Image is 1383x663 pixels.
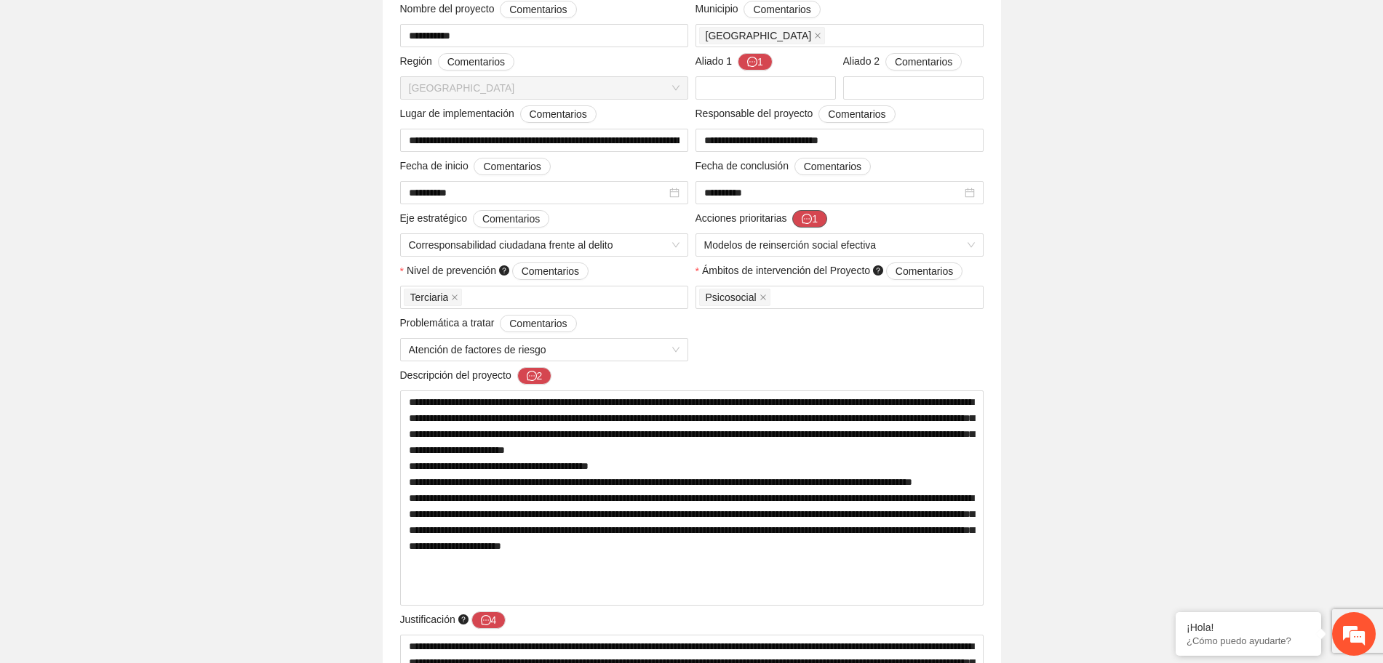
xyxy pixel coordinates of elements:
[509,316,567,331] span: Comentarios
[843,53,962,71] span: Aliado 2
[753,1,810,17] span: Comentarios
[471,611,506,629] button: Justificación question-circle
[509,1,567,17] span: Comentarios
[792,210,827,228] button: Acciones prioritarias
[7,397,277,448] textarea: Escriba su mensaje y pulse “Intro”
[458,614,469,624] span: question-circle
[500,315,576,332] button: Problemática a tratar
[407,262,589,280] span: Nivel de prevención
[451,294,458,301] span: close
[409,234,679,256] span: Corresponsabilidad ciudadana frente al delito
[84,194,201,341] span: Estamos en línea.
[438,53,514,71] button: Región
[517,367,552,385] button: Descripción del proyecto
[474,158,550,175] button: Fecha de inicio
[744,1,820,18] button: Municipio
[818,105,895,123] button: Responsable del proyecto
[804,158,861,174] span: Comentarios
[702,262,962,280] span: Ámbitos de intervención del Proyecto
[696,210,828,228] span: Acciones prioritarias
[400,210,550,228] span: Eje estratégico
[500,1,576,18] button: Nombre del proyecto
[400,1,577,18] span: Nombre del proyecto
[483,158,541,174] span: Comentarios
[404,289,463,306] span: Terciaria
[1187,622,1310,633] div: ¡Hola!
[699,27,826,44] span: Chihuahua
[696,105,896,123] span: Responsable del proyecto
[409,339,679,361] span: Atención de factores de riesgo
[410,289,449,305] span: Terciaria
[76,74,244,93] div: Chatee con nosotros ahora
[696,1,821,18] span: Municipio
[885,53,962,71] button: Aliado 2
[706,289,757,305] span: Psicosocial
[696,53,773,71] span: Aliado 1
[512,262,589,280] button: Nivel de prevención question-circle
[760,294,767,301] span: close
[699,289,770,306] span: Psicosocial
[896,263,953,279] span: Comentarios
[794,158,871,175] button: Fecha de conclusión
[499,265,509,276] span: question-circle
[482,211,540,227] span: Comentarios
[409,77,679,99] span: Chihuahua
[696,158,872,175] span: Fecha de conclusión
[828,106,885,122] span: Comentarios
[400,158,551,175] span: Fecha de inicio
[895,54,952,70] span: Comentarios
[873,265,883,276] span: question-circle
[400,53,515,71] span: Región
[530,106,587,122] span: Comentarios
[706,28,812,44] span: [GEOGRAPHIC_DATA]
[522,263,579,279] span: Comentarios
[400,105,597,123] span: Lugar de implementación
[400,367,552,385] span: Descripción del proyecto
[1187,635,1310,646] p: ¿Cómo puedo ayudarte?
[473,210,549,228] button: Eje estratégico
[527,371,537,382] span: message
[447,54,505,70] span: Comentarios
[400,315,577,332] span: Problemática a tratar
[738,53,773,71] button: Aliado 1
[239,7,274,42] div: Minimizar ventana de chat en vivo
[481,615,491,627] span: message
[802,214,812,225] span: message
[400,611,506,629] span: Justificación
[704,234,975,256] span: Modelos de reinserción social efectiva
[886,262,962,280] button: Ámbitos de intervención del Proyecto question-circle
[747,57,757,68] span: message
[814,32,821,39] span: close
[520,105,597,123] button: Lugar de implementación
